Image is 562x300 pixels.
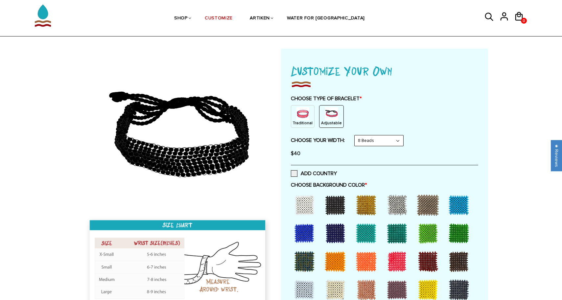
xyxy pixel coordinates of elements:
[291,80,311,89] img: imgboder_100x.png
[174,2,188,35] a: SHOP
[414,220,444,246] div: Light Green
[521,18,527,24] a: 0
[291,170,337,177] label: ADD COUNTRY
[384,248,413,274] div: Red
[353,192,382,218] div: Gold
[325,107,338,120] img: string.PNG
[250,2,270,35] a: ARTIKEN
[291,182,478,188] label: CHOOSE BACKGROUND COLOR
[319,105,344,128] div: String
[322,220,351,246] div: Dark Blue
[353,220,382,246] div: Turquoise
[205,2,233,35] a: CUSTOMIZE
[445,248,475,274] div: Brown
[353,248,382,274] div: Orange
[291,62,478,80] h1: Customize Your Own
[322,192,351,218] div: Black
[291,248,320,274] div: Peacock
[384,220,413,246] div: Teal
[414,248,444,274] div: Maroon
[551,140,562,171] div: Click to open Judge.me floating reviews tab
[291,192,320,218] div: White
[445,192,475,218] div: Sky Blue
[322,248,351,274] div: Light Orange
[384,192,413,218] div: Silver
[291,220,320,246] div: Bush Blue
[293,120,313,126] p: Traditional
[521,17,527,25] span: 0
[291,105,315,128] div: Non String
[291,150,300,157] span: $40
[291,95,478,102] label: CHOOSE TYPE OF BRACELET
[296,107,309,120] img: non-string.png
[287,2,365,35] a: WATER FOR [GEOGRAPHIC_DATA]
[321,120,342,126] p: Adjustable
[445,220,475,246] div: Kenya Green
[414,192,444,218] div: Grey
[291,137,345,144] label: CHOOSE YOUR WIDTH:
